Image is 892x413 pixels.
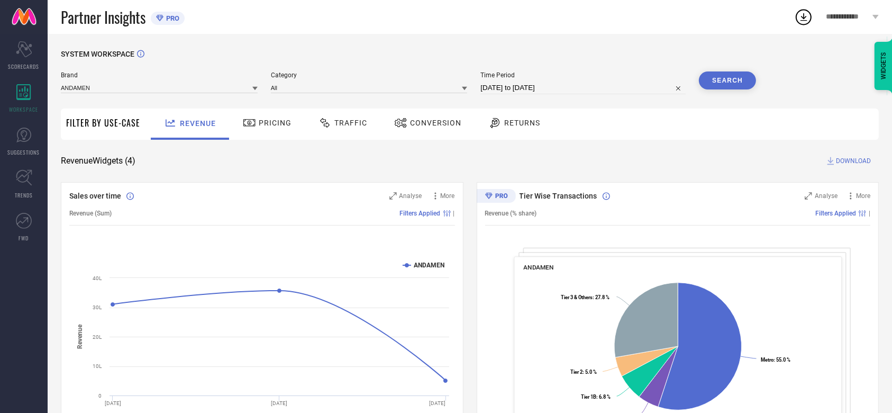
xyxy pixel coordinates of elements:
tspan: Revenue [76,324,84,349]
text: 0 [98,393,102,399]
text: : 55.0 % [761,357,790,363]
span: TRENDS [15,191,33,199]
text: 20L [93,334,102,340]
text: [DATE] [429,400,445,406]
span: FWD [19,234,29,242]
span: Revenue [180,119,216,128]
span: More [856,192,870,200]
span: DOWNLOAD [836,156,871,166]
div: Open download list [794,7,813,26]
span: SUGGESTIONS [8,148,40,156]
span: More [441,192,455,200]
span: Filters Applied [815,210,856,217]
span: SCORECARDS [8,62,40,70]
span: Pricing [259,119,292,127]
span: Traffic [334,119,367,127]
span: Revenue Widgets ( 4 ) [61,156,135,166]
tspan: Metro [761,357,773,363]
span: Time Period [480,71,686,79]
tspan: Tier 1B [581,394,596,400]
span: Category [271,71,468,79]
text: 40L [93,275,102,281]
span: ANDAMEN [523,264,553,271]
text: 10L [93,363,102,369]
span: Analyse [815,192,838,200]
text: : 5.0 % [570,369,596,375]
span: Revenue (% share) [485,210,537,217]
span: Filters Applied [400,210,441,217]
span: | [869,210,870,217]
span: Filter By Use-Case [66,116,140,129]
text: ANDAMEN [414,262,444,269]
button: Search [699,71,756,89]
span: | [453,210,455,217]
span: Analyse [399,192,422,200]
span: Sales over time [69,192,121,200]
text: 30L [93,304,102,310]
svg: Zoom [389,192,397,200]
input: Select time period [480,82,686,94]
text: [DATE] [105,400,121,406]
span: Conversion [410,119,461,127]
span: SYSTEM WORKSPACE [61,50,134,58]
div: Premium [477,189,516,205]
span: Revenue (Sum) [69,210,112,217]
span: Brand [61,71,258,79]
text: : 6.8 % [581,394,611,400]
svg: Zoom [805,192,812,200]
text: [DATE] [271,400,288,406]
span: PRO [163,14,179,22]
span: Tier Wise Transactions [520,192,597,200]
span: Returns [504,119,540,127]
tspan: Tier 2 [570,369,582,375]
span: WORKSPACE [10,105,39,113]
text: : 27.8 % [561,294,609,300]
tspan: Tier 3 & Others [561,294,593,300]
span: Partner Insights [61,6,145,28]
